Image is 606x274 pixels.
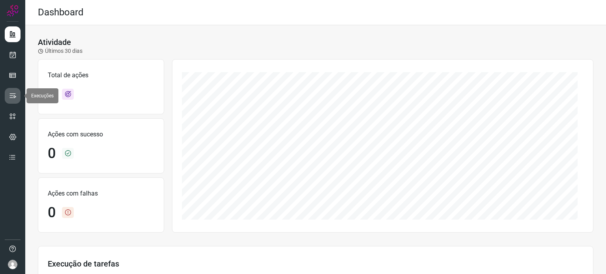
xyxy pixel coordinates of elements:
img: avatar-user-boy.jpg [8,260,17,269]
h1: 0 [48,86,56,103]
h3: Atividade [38,37,71,47]
h1: 0 [48,145,56,162]
p: Total de ações [48,71,154,80]
p: Ações com sucesso [48,130,154,139]
h3: Execução de tarefas [48,259,584,268]
img: Logo [7,5,19,17]
p: Ações com falhas [48,189,154,198]
h2: Dashboard [38,7,84,18]
h1: 0 [48,204,56,221]
p: Últimos 30 dias [38,47,82,55]
span: Execuções [31,93,54,99]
